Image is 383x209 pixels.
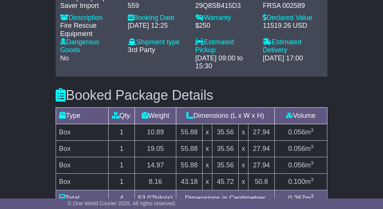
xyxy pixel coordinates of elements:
[311,160,314,166] sup: 3
[212,157,239,173] td: 35.56
[195,38,255,54] div: Estimated Pickup
[203,124,212,140] td: x
[275,140,327,157] td: m
[128,38,188,47] div: Shipment type
[275,190,327,206] td: m
[108,140,135,157] td: 1
[311,144,314,149] sup: 3
[275,124,327,140] td: m
[108,124,135,140] td: 1
[108,190,135,206] td: 4
[195,54,255,71] div: [DATE] 09:00 to 15:30
[275,107,327,124] td: Volume
[263,14,323,22] div: Declared Value
[239,173,248,190] td: x
[135,124,176,140] td: 10.89
[128,14,188,22] div: Booking Date
[176,107,275,124] td: Dimensions (L x W x H)
[288,128,305,136] span: 0.056
[135,140,176,157] td: 19.05
[288,161,305,169] span: 0.056
[176,157,203,173] td: 55.88
[135,190,176,206] td: kilo(s)
[176,190,275,206] td: Dimensions in Centimetres
[60,14,120,22] div: Description
[248,173,275,190] td: 50.8
[311,127,314,133] sup: 3
[239,124,248,140] td: x
[195,22,255,30] div: $250
[135,107,176,124] td: Weight
[288,178,305,185] span: 0.100
[128,46,155,54] span: 3rd Party
[56,140,108,157] td: Box
[203,173,212,190] td: x
[60,54,69,62] span: No
[108,157,135,173] td: 1
[176,124,203,140] td: 55.88
[288,145,305,152] span: 0.056
[68,200,176,206] span: © One World Courier 2025. All rights reserved.
[288,194,305,202] span: 0.267
[263,38,323,54] div: Estimated Delivery
[135,173,176,190] td: 8.16
[60,22,120,38] div: Fire Rescue Equipment
[176,173,203,190] td: 43.18
[56,88,327,103] h3: Booked Package Details
[212,140,239,157] td: 35.56
[203,140,212,157] td: x
[248,140,275,157] td: 27.94
[176,140,203,157] td: 55.88
[138,194,155,202] span: 53.07
[239,157,248,173] td: x
[263,22,323,30] div: 11519.26 USD
[275,173,327,190] td: m
[56,124,108,140] td: Box
[311,193,314,199] sup: 3
[212,124,239,140] td: 35.56
[135,157,176,173] td: 14.97
[56,157,108,173] td: Box
[263,54,323,63] div: [DATE] 17:00
[56,107,108,124] td: Type
[195,14,255,22] div: Warranty
[108,107,135,124] td: Qty.
[275,157,327,173] td: m
[263,2,323,10] div: FRSA 002589
[248,124,275,140] td: 27.94
[311,177,314,182] sup: 3
[56,190,108,206] td: Total
[128,22,188,30] div: [DATE] 12:25
[195,2,255,10] div: 29Q8SB415D3
[203,157,212,173] td: x
[60,38,120,54] div: Dangerous Goods
[248,157,275,173] td: 27.94
[212,173,239,190] td: 45.72
[56,173,108,190] td: Box
[108,173,135,190] td: 1
[239,140,248,157] td: x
